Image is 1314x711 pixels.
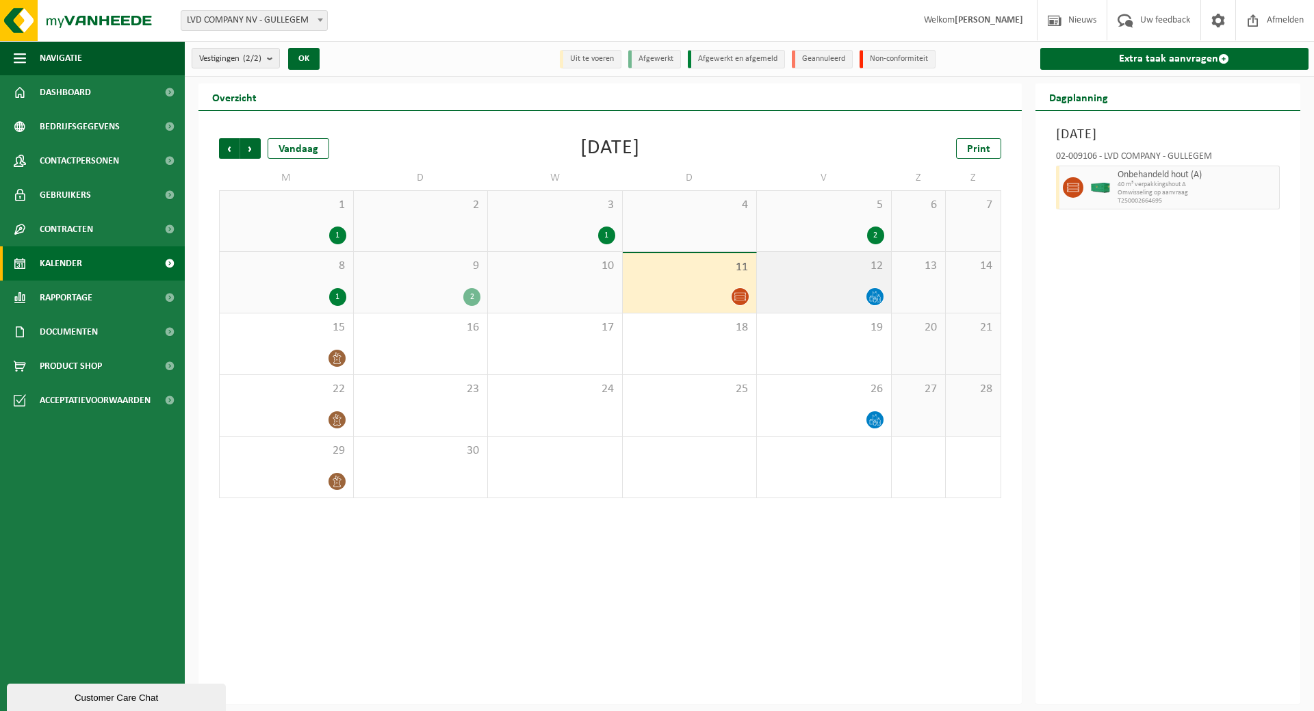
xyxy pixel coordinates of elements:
span: 12 [764,259,884,274]
span: Navigatie [40,41,82,75]
span: Contracten [40,212,93,246]
span: 14 [953,259,993,274]
span: 19 [764,320,884,335]
button: OK [288,48,320,70]
a: Print [956,138,1001,159]
count: (2/2) [243,54,261,63]
span: Documenten [40,315,98,349]
span: 9 [361,259,481,274]
span: Contactpersonen [40,144,119,178]
div: [DATE] [580,138,640,159]
span: 8 [227,259,346,274]
div: 1 [329,288,346,306]
span: Volgende [240,138,261,159]
span: Omwisseling op aanvraag [1118,189,1276,197]
span: 6 [899,198,939,213]
span: Acceptatievoorwaarden [40,383,151,417]
span: 18 [630,320,750,335]
span: 24 [495,382,615,397]
span: 25 [630,382,750,397]
span: Rapportage [40,281,92,315]
span: 10 [495,259,615,274]
li: Non-conformiteit [860,50,936,68]
li: Uit te voeren [560,50,621,68]
span: Bedrijfsgegevens [40,109,120,144]
div: 1 [598,227,615,244]
h2: Dagplanning [1035,83,1122,110]
li: Geannuleerd [792,50,853,68]
td: Z [892,166,946,190]
span: 26 [764,382,884,397]
span: LVD COMPANY NV - GULLEGEM [181,11,327,30]
td: D [623,166,758,190]
strong: [PERSON_NAME] [955,15,1023,25]
span: 3 [495,198,615,213]
td: M [219,166,354,190]
span: 13 [899,259,939,274]
span: Vorige [219,138,240,159]
li: Afgewerkt en afgemeld [688,50,785,68]
span: 20 [899,320,939,335]
span: Print [967,144,990,155]
span: Onbehandeld hout (A) [1118,170,1276,181]
span: Kalender [40,246,82,281]
span: 1 [227,198,346,213]
span: 16 [361,320,481,335]
span: 30 [361,443,481,458]
span: 29 [227,443,346,458]
span: Dashboard [40,75,91,109]
h2: Overzicht [198,83,270,110]
div: 1 [329,227,346,244]
span: 17 [495,320,615,335]
span: 27 [899,382,939,397]
span: LVD COMPANY NV - GULLEGEM [181,10,328,31]
span: 5 [764,198,884,213]
span: T250002664695 [1118,197,1276,205]
td: Z [946,166,1001,190]
div: 02-009106 - LVD COMPANY - GULLEGEM [1056,152,1280,166]
span: Gebruikers [40,178,91,212]
span: 11 [630,260,750,275]
td: W [488,166,623,190]
span: 23 [361,382,481,397]
td: D [354,166,489,190]
span: 2 [361,198,481,213]
span: 21 [953,320,993,335]
span: 15 [227,320,346,335]
span: 4 [630,198,750,213]
div: 2 [867,227,884,244]
span: 40 m³ verpakkingshout A [1118,181,1276,189]
button: Vestigingen(2/2) [192,48,280,68]
span: 28 [953,382,993,397]
img: HK-XC-40-GN-00 [1090,183,1111,193]
span: Product Shop [40,349,102,383]
h3: [DATE] [1056,125,1280,145]
td: V [757,166,892,190]
span: 7 [953,198,993,213]
a: Extra taak aanvragen [1040,48,1309,70]
iframe: chat widget [7,681,229,711]
li: Afgewerkt [628,50,681,68]
span: Vestigingen [199,49,261,69]
div: 2 [463,288,480,306]
div: Vandaag [268,138,329,159]
span: 22 [227,382,346,397]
